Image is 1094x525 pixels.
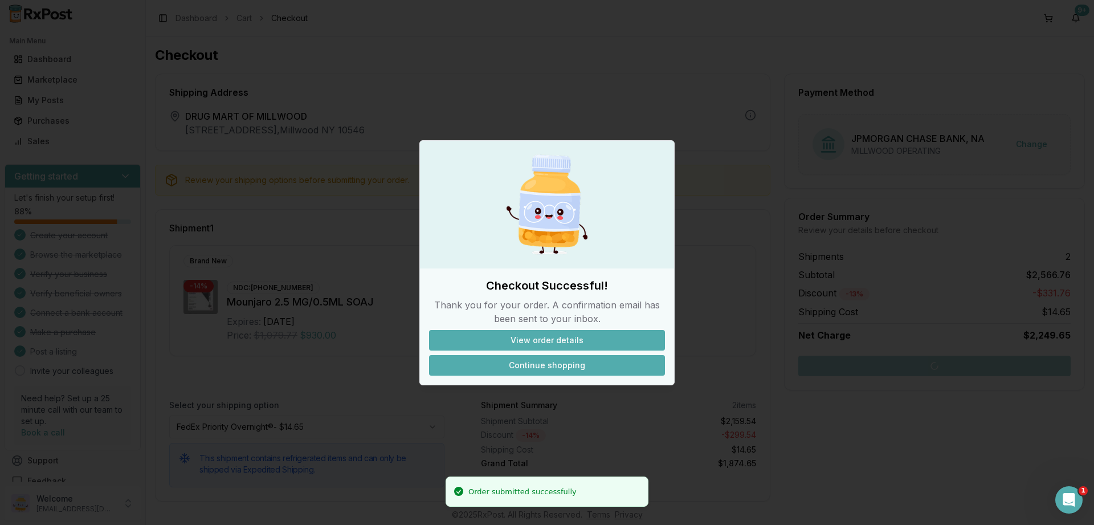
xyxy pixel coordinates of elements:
p: Thank you for your order. A confirmation email has been sent to your inbox. [429,298,665,325]
iframe: Intercom live chat [1055,486,1083,514]
img: Happy Pill Bottle [492,150,602,259]
button: Continue shopping [429,355,665,376]
button: View order details [429,330,665,351]
h2: Checkout Successful! [429,278,665,294]
span: 1 [1079,486,1088,495]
